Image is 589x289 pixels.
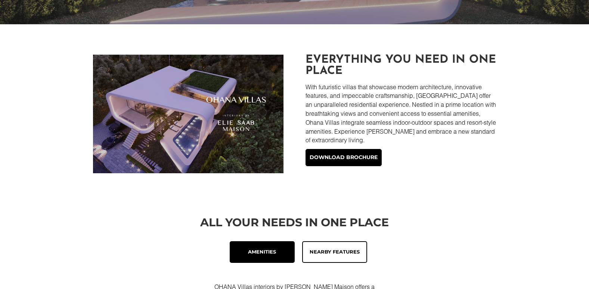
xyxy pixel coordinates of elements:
[93,55,283,173] img: ohana hills - elie saab maison (1)-min
[93,217,496,232] h2: All Your Needs In One Place
[306,149,382,166] a: Download brochure
[309,248,361,257] div: Nearby Features
[306,55,496,81] h2: Everything you need in one place
[306,83,496,145] p: With futuristic villas that showcase modern architecture, innovative features, and impeccable cra...
[236,248,288,257] div: Amenities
